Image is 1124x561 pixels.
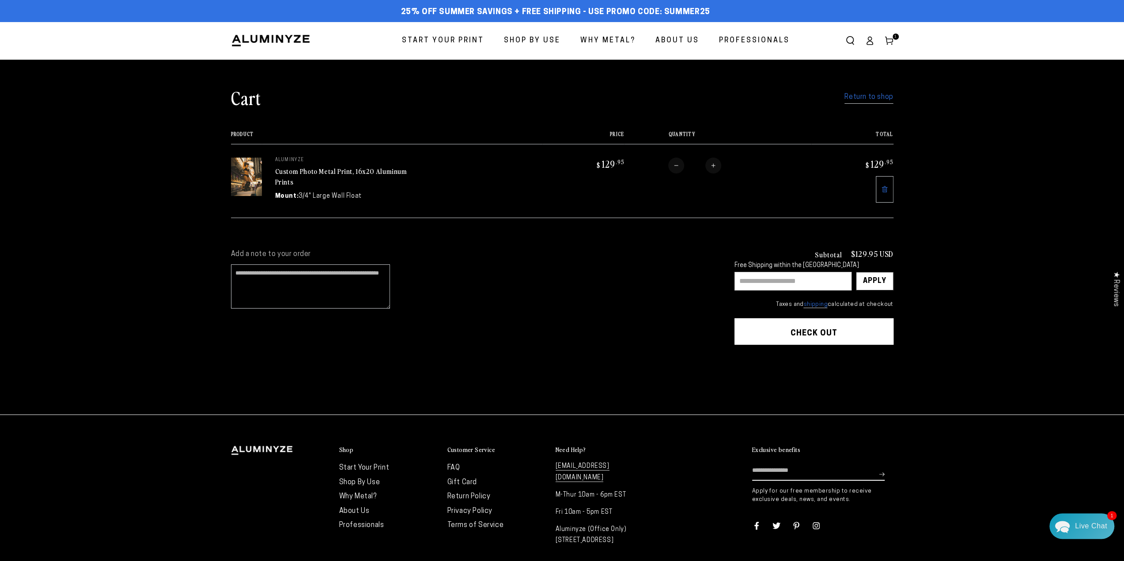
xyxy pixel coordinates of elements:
div: Free Shipping within the [GEOGRAPHIC_DATA] [734,262,893,270]
dt: Mount: [275,192,299,201]
p: Fri 10am - 5pm EST [556,507,655,518]
span: 1 [1107,511,1116,520]
a: Why Metal? [574,29,642,53]
span: Why Metal? [580,34,636,47]
summary: Need Help? [556,446,655,454]
summary: Search our site [840,31,860,50]
span: Shop By Use [504,34,560,47]
p: aluminyze [275,158,408,163]
div: [DATE] [156,119,171,125]
small: Taxes and calculated at checkout [734,300,893,309]
th: Quantity [624,131,811,144]
img: d43a2b16f90f7195f4c1ce3167853375 [29,89,38,98]
a: Why Metal? [339,493,377,500]
div: Aluminyze [40,118,156,127]
p: $129.95 USD [851,250,893,258]
sup: .95 [885,158,893,166]
a: Return to shop [844,91,893,104]
p: M-Thur 10am - 6pm EST [556,489,655,501]
h2: Exclusive benefits [752,446,800,454]
a: Professionals [712,29,796,53]
p: Aluminyze (Office Only) [STREET_ADDRESS] [556,524,655,546]
sup: .95 [615,158,624,166]
img: 16"x20" Rectangle White Glossy Aluminyzed Photo [231,158,262,196]
img: John [64,13,87,36]
a: shipping [803,301,827,308]
a: Terms of Service [447,522,504,529]
a: About Us [649,29,706,53]
img: Helga [101,13,124,36]
a: Privacy Policy [447,508,492,515]
span: 1 [894,34,897,40]
span: Start Your Print [402,34,484,47]
div: Chat widget toggle [1049,513,1114,539]
p: Apply for our free membership to receive exclusive deals, news, and events. [752,487,893,503]
a: Professionals [339,522,384,529]
bdi: 129 [595,158,624,170]
h3: Subtotal [815,251,842,258]
th: Total [811,131,893,144]
img: Marie J [83,13,106,36]
img: Aluminyze [231,34,310,47]
a: Start Your Print [339,464,390,471]
span: Professionals [719,34,790,47]
button: Subscribe [879,461,885,487]
bdi: 129 [864,158,893,170]
a: Leave A Message [58,266,129,280]
a: Shop By Use [339,479,380,486]
span: About Us [655,34,699,47]
a: Start Your Print [395,29,491,53]
span: Away until [DATE] [66,44,121,50]
span: $ [596,161,600,169]
h2: Customer Service [447,446,495,454]
a: Remove 16"x20" Rectangle White Glossy Aluminyzed Photo [876,176,893,203]
div: Click to open Judge.me floating reviews tab [1107,264,1124,313]
img: 1173cf92395b60464c6aaa60249a6fff [29,118,38,127]
a: Shop By Use [497,29,567,53]
a: About Us [339,508,370,515]
div: [DATE] [155,90,171,97]
a: Return Policy [447,493,491,500]
a: Custom Photo Metal Print, 16x20 Aluminum Prints [275,166,407,187]
p: Thank you! [29,128,171,136]
input: Quantity for Custom Photo Metal Print, 16x20 Aluminum Prints [684,158,705,173]
h1: Cart [231,86,261,109]
h2: Need Help? [556,446,586,454]
div: Contact Us Directly [1075,513,1107,539]
summary: Customer Service [447,446,547,454]
a: FAQ [447,464,460,471]
summary: Exclusive benefits [752,446,893,454]
div: Recent Conversations [18,73,169,82]
div: [PERSON_NAME] [40,90,155,98]
span: $ [866,161,870,169]
h2: Shop [339,446,354,454]
div: Apply [863,272,886,290]
summary: Shop [339,446,439,454]
th: Price [542,131,624,144]
iframe: PayPal-paypal [734,362,893,381]
span: 25% off Summer Savings + Free Shipping - Use Promo Code: SUMMER25 [401,8,710,17]
span: Re:amaze [95,252,119,258]
a: [EMAIL_ADDRESS][DOMAIN_NAME] [556,463,609,482]
p: I see you have a recent order that's still in transit [29,99,171,107]
a: Gift Card [447,479,477,486]
dd: 3/4" Large Wall Float [299,192,362,201]
button: Check out [734,318,893,345]
span: We run on [68,253,120,258]
th: Product [231,131,543,144]
label: Add a note to your order [231,250,717,259]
